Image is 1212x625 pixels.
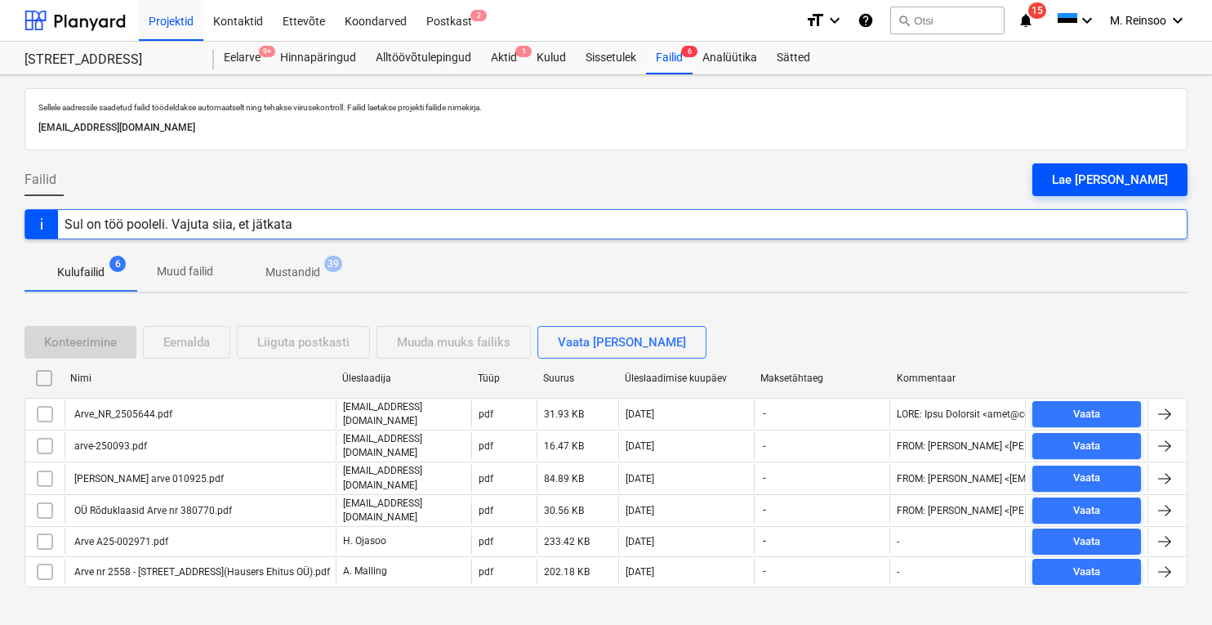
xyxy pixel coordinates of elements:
[1073,533,1100,551] div: Vaata
[646,42,693,74] a: Failid6
[626,408,654,420] div: [DATE]
[681,46,697,57] span: 6
[543,373,612,384] div: Suurus
[761,471,768,485] span: -
[1052,169,1168,190] div: Lae [PERSON_NAME]
[576,42,646,74] a: Sissetulek
[626,440,654,452] div: [DATE]
[1077,11,1097,30] i: keyboard_arrow_down
[626,536,654,547] div: [DATE]
[760,373,883,384] div: Maksetähtaeg
[890,7,1005,34] button: Otsi
[479,473,493,484] div: pdf
[72,473,224,484] div: [PERSON_NAME] arve 010925.pdf
[858,11,874,30] i: Abikeskus
[25,170,56,190] span: Failid
[1130,547,1212,625] iframe: Chat Widget
[481,42,527,74] a: Aktid1
[270,42,366,74] a: Hinnapäringud
[157,263,213,280] p: Muud failid
[1032,498,1141,524] button: Vaata
[626,566,654,578] div: [DATE]
[366,42,481,74] a: Alltöövõtulepingud
[479,440,493,452] div: pdf
[515,46,532,57] span: 1
[72,566,330,578] div: Arve nr 2558 - [STREET_ADDRESS](Hausers Ehitus OÜ).pdf
[70,373,329,384] div: Nimi
[767,42,820,74] a: Sätted
[1032,163,1187,196] button: Lae [PERSON_NAME]
[481,42,527,74] div: Aktid
[544,408,584,420] div: 31.93 KB
[265,264,320,281] p: Mustandid
[897,566,899,578] div: -
[625,373,747,384] div: Üleslaadimise kuupäev
[1073,469,1100,488] div: Vaata
[626,505,654,516] div: [DATE]
[544,440,584,452] div: 16.47 KB
[1168,11,1187,30] i: keyboard_arrow_down
[343,565,387,578] p: A. Malling
[1073,437,1100,456] div: Vaata
[343,400,465,428] p: [EMAIL_ADDRESS][DOMAIN_NAME]
[38,102,1174,113] p: Sellele aadressile saadetud failid töödeldakse automaatselt ning tehakse viirusekontroll. Failid ...
[109,256,126,272] span: 6
[544,505,584,516] div: 30.56 KB
[38,119,1174,136] p: [EMAIL_ADDRESS][DOMAIN_NAME]
[470,10,487,21] span: 2
[527,42,576,74] a: Kulud
[693,42,767,74] a: Analüütika
[72,505,232,516] div: OÜ Rõduklaasid Arve nr 380770.pdf
[1073,502,1100,520] div: Vaata
[479,536,493,547] div: pdf
[1032,401,1141,427] button: Vaata
[1073,563,1100,582] div: Vaata
[537,326,706,359] button: Vaata [PERSON_NAME]
[479,408,493,420] div: pdf
[544,473,584,484] div: 84.89 KB
[1032,529,1141,555] button: Vaata
[25,51,194,69] div: [STREET_ADDRESS]
[1028,2,1046,19] span: 15
[805,11,825,30] i: format_size
[1073,405,1100,424] div: Vaata
[898,14,911,27] span: search
[761,565,768,578] span: -
[343,464,465,492] p: [EMAIL_ADDRESS][DOMAIN_NAME]
[544,566,590,578] div: 202.18 KB
[1032,433,1141,459] button: Vaata
[72,536,168,547] div: Arve A25-002971.pdf
[1018,11,1034,30] i: notifications
[646,42,693,74] div: Failid
[825,11,844,30] i: keyboard_arrow_down
[761,407,768,421] span: -
[761,503,768,517] span: -
[324,256,342,272] span: 39
[343,534,386,548] p: H. Ojasoo
[214,42,270,74] div: Eelarve
[259,46,275,57] span: 9+
[897,373,1019,384] div: Kommentaar
[479,505,493,516] div: pdf
[761,534,768,548] span: -
[626,473,654,484] div: [DATE]
[214,42,270,74] a: Eelarve9+
[1110,14,1166,27] span: M. Reinsoo
[1032,559,1141,585] button: Vaata
[72,440,147,452] div: arve-250093.pdf
[343,497,465,525] p: [EMAIL_ADDRESS][DOMAIN_NAME]
[897,536,899,547] div: -
[544,536,590,547] div: 233.42 KB
[558,332,686,353] div: Vaata [PERSON_NAME]
[479,566,493,578] div: pdf
[343,432,465,460] p: [EMAIL_ADDRESS][DOMAIN_NAME]
[57,264,105,281] p: Kulufailid
[72,408,172,420] div: Arve_NR_2505644.pdf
